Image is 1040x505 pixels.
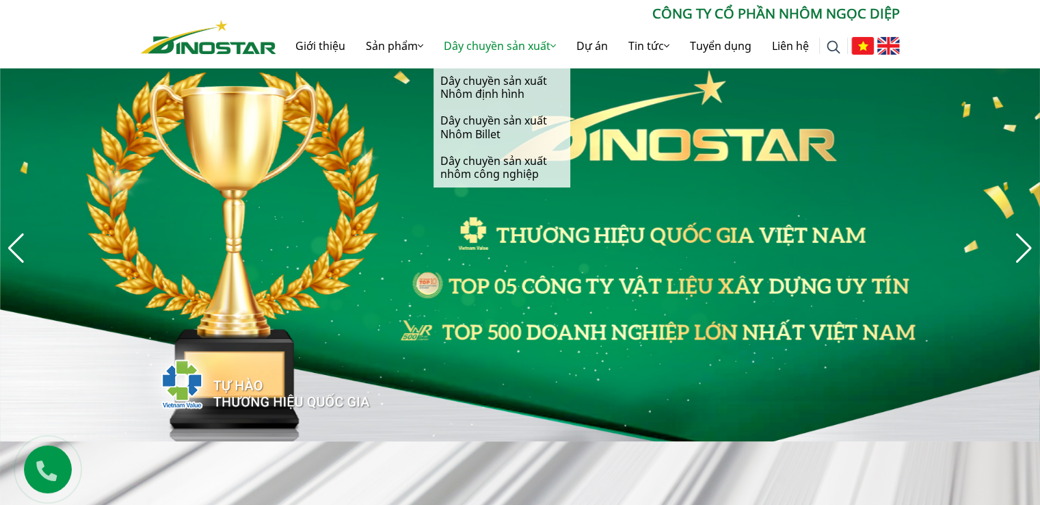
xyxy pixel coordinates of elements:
img: English [877,37,900,55]
img: thqg [120,335,372,428]
img: Tiếng Việt [851,37,874,55]
img: Nhôm Dinostar [141,20,276,54]
a: Liên hệ [762,24,819,68]
a: Tuyển dụng [680,24,762,68]
a: Dây chuyền sản xuất nhôm công nghiệp [434,148,570,187]
a: Dự án [566,24,618,68]
p: CÔNG TY CỔ PHẦN NHÔM NGỌC DIỆP [276,3,900,24]
a: Nhôm Dinostar [141,17,276,53]
a: Dây chuyền sản xuất [434,24,566,68]
img: search [827,40,840,54]
a: Sản phẩm [356,24,434,68]
a: Giới thiệu [285,24,356,68]
a: Tin tức [618,24,680,68]
div: Next slide [1015,233,1033,263]
div: Previous slide [7,233,25,263]
a: Dây chuyền sản xuất Nhôm định hình [434,68,570,107]
a: Dây chuyền sản xuất Nhôm Billet [434,107,570,147]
